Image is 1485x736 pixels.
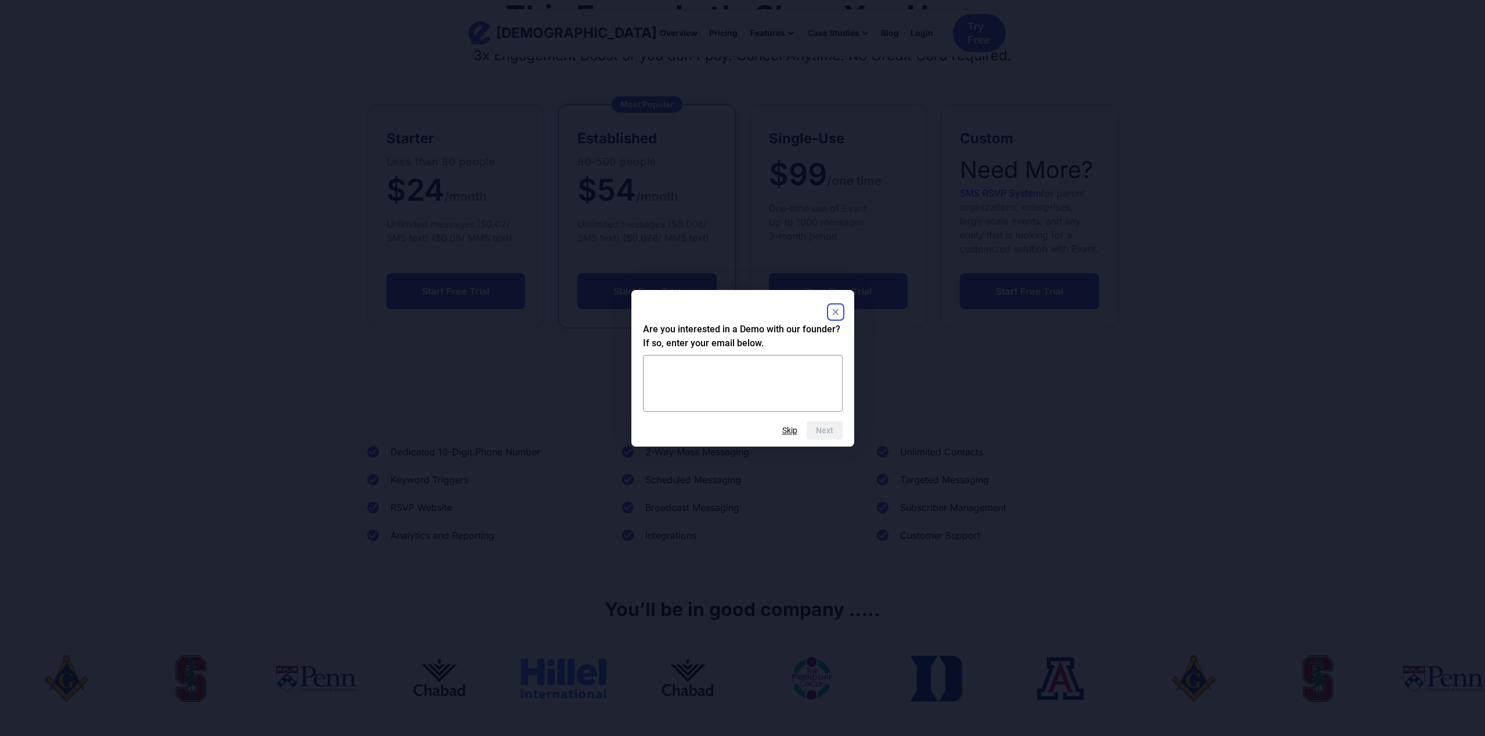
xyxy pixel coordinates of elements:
[782,426,797,435] button: Skip
[807,421,843,440] button: Next question
[643,355,843,412] textarea: Are you interested in a Demo with our founder? If so, enter your email below.
[829,305,843,319] button: Close
[643,322,843,350] h2: Are you interested in a Demo with our founder? If so, enter your email below.
[631,290,854,447] dialog: Are you interested in a Demo with our founder? If so, enter your email below.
